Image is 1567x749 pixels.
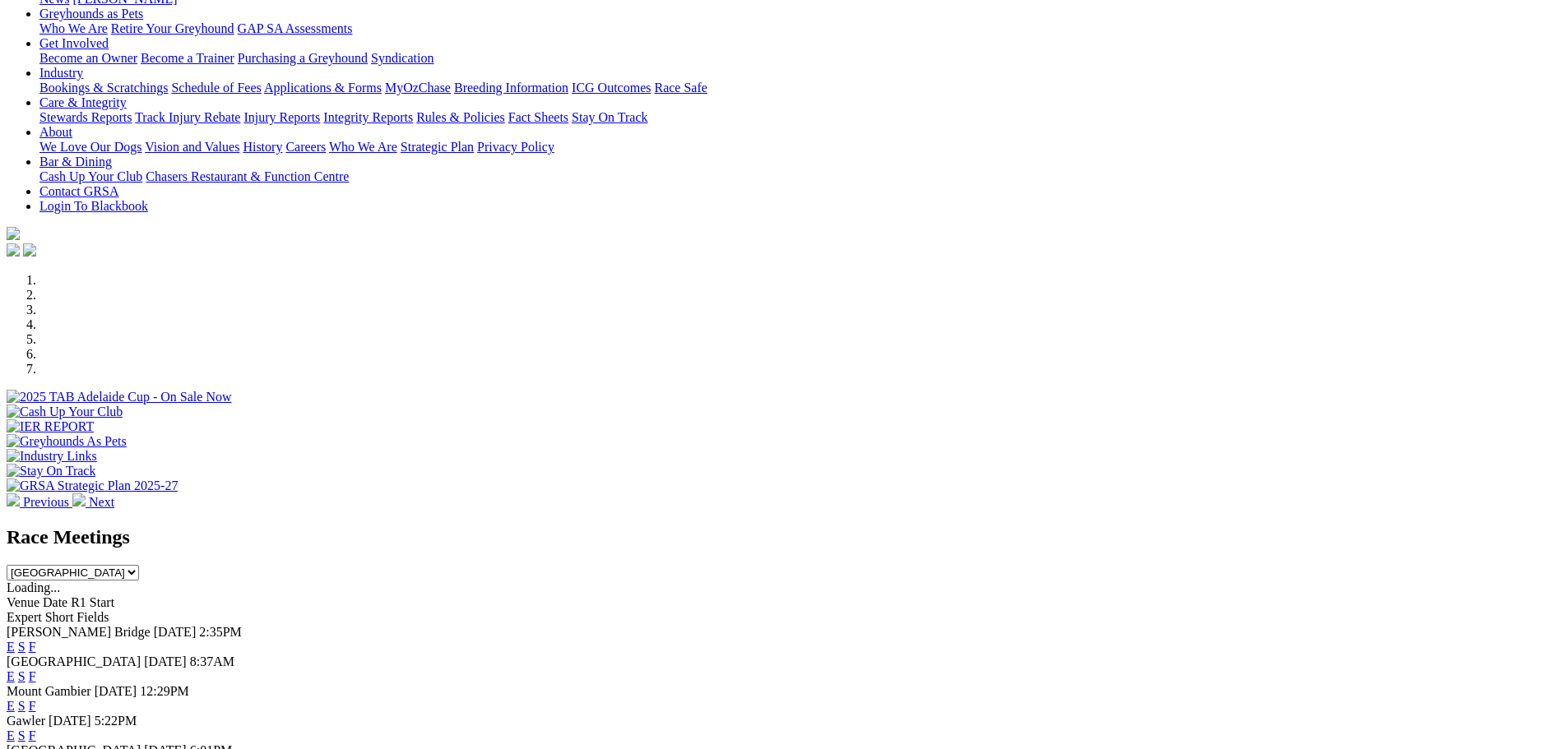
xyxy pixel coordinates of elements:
[39,169,1560,184] div: Bar & Dining
[39,51,1560,66] div: Get Involved
[39,140,1560,155] div: About
[7,714,45,728] span: Gawler
[39,81,1560,95] div: Industry
[154,625,197,639] span: [DATE]
[371,51,433,65] a: Syndication
[29,699,36,713] a: F
[264,81,382,95] a: Applications & Forms
[45,610,74,624] span: Short
[39,184,118,198] a: Contact GRSA
[7,580,60,594] span: Loading...
[7,625,151,639] span: [PERSON_NAME] Bridge
[7,728,15,742] a: E
[72,495,114,509] a: Next
[111,21,234,35] a: Retire Your Greyhound
[7,405,123,419] img: Cash Up Your Club
[18,728,25,742] a: S
[7,479,178,493] img: GRSA Strategic Plan 2025-27
[7,227,20,240] img: logo-grsa-white.png
[7,495,72,509] a: Previous
[39,169,142,183] a: Cash Up Your Club
[23,495,69,509] span: Previous
[323,110,413,124] a: Integrity Reports
[39,155,112,169] a: Bar & Dining
[7,526,1560,548] h2: Race Meetings
[7,669,15,683] a: E
[329,140,397,154] a: Who We Are
[243,140,282,154] a: History
[477,140,554,154] a: Privacy Policy
[39,125,72,139] a: About
[39,110,1560,125] div: Care & Integrity
[401,140,474,154] a: Strategic Plan
[7,684,91,698] span: Mount Gambier
[140,684,189,698] span: 12:29PM
[18,699,25,713] a: S
[508,110,568,124] a: Fact Sheets
[7,434,127,449] img: Greyhounds As Pets
[454,81,568,95] a: Breeding Information
[39,36,109,50] a: Get Involved
[146,169,349,183] a: Chasers Restaurant & Function Centre
[49,714,91,728] span: [DATE]
[7,390,232,405] img: 2025 TAB Adelaide Cup - On Sale Now
[29,728,36,742] a: F
[141,51,234,65] a: Become a Trainer
[39,110,132,124] a: Stewards Reports
[39,140,141,154] a: We Love Our Dogs
[285,140,326,154] a: Careers
[39,81,168,95] a: Bookings & Scratchings
[95,684,137,698] span: [DATE]
[199,625,242,639] span: 2:35PM
[39,51,137,65] a: Become an Owner
[72,493,86,506] img: chevron-right-pager-white.svg
[416,110,505,124] a: Rules & Policies
[145,140,239,154] a: Vision and Values
[135,110,240,124] a: Track Injury Rebate
[7,243,20,257] img: facebook.svg
[7,699,15,713] a: E
[39,7,143,21] a: Greyhounds as Pets
[39,199,148,213] a: Login To Blackbook
[243,110,320,124] a: Injury Reports
[95,714,137,728] span: 5:22PM
[190,654,234,668] span: 8:37AM
[7,449,97,464] img: Industry Links
[572,81,651,95] a: ICG Outcomes
[572,110,647,124] a: Stay On Track
[7,640,15,654] a: E
[39,21,1560,36] div: Greyhounds as Pets
[7,493,20,506] img: chevron-left-pager-white.svg
[238,51,368,65] a: Purchasing a Greyhound
[18,640,25,654] a: S
[144,654,187,668] span: [DATE]
[7,654,141,668] span: [GEOGRAPHIC_DATA]
[29,640,36,654] a: F
[171,81,261,95] a: Schedule of Fees
[89,495,114,509] span: Next
[7,595,39,609] span: Venue
[39,66,83,80] a: Industry
[39,95,127,109] a: Care & Integrity
[71,595,114,609] span: R1 Start
[238,21,353,35] a: GAP SA Assessments
[29,669,36,683] a: F
[39,21,108,35] a: Who We Are
[18,669,25,683] a: S
[76,610,109,624] span: Fields
[7,610,42,624] span: Expert
[43,595,67,609] span: Date
[7,464,95,479] img: Stay On Track
[654,81,707,95] a: Race Safe
[385,81,451,95] a: MyOzChase
[23,243,36,257] img: twitter.svg
[7,419,94,434] img: IER REPORT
